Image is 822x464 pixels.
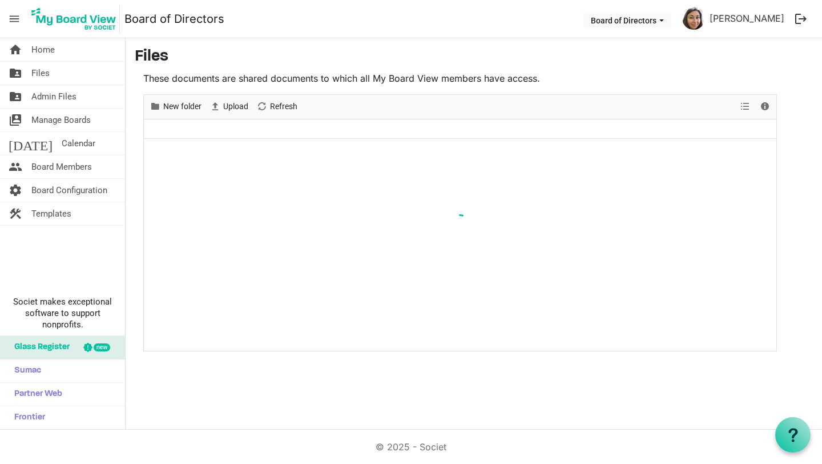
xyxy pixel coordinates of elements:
img: My Board View Logo [28,5,120,33]
div: new [94,343,110,351]
h3: Files [135,47,813,67]
span: Glass Register [9,336,70,359]
span: Frontier [9,406,45,429]
span: Admin Files [31,85,76,108]
a: [PERSON_NAME] [705,7,789,30]
span: Files [31,62,50,85]
a: My Board View Logo [28,5,124,33]
span: people [9,155,22,178]
span: settings [9,179,22,202]
button: Board of Directors dropdownbutton [583,12,671,28]
span: Calendar [62,132,95,155]
span: home [9,38,22,61]
span: Board Members [31,155,92,178]
span: Board Configuration [31,179,107,202]
span: switch_account [9,109,22,131]
span: folder_shared [9,62,22,85]
span: menu [3,8,25,30]
span: Templates [31,202,71,225]
span: Home [31,38,55,61]
a: Board of Directors [124,7,224,30]
span: Manage Boards [31,109,91,131]
img: Xn5Na1xSSNi94T27Rux_nB53F6NItuT4zOD4wWsDff5aUSijl35yQ5fCXE9UjFScZsevuOPtJNmmNOQdsnm47Q_thumb.png [682,7,705,30]
span: Societ makes exceptional software to support nonprofits. [5,296,120,330]
span: [DATE] [9,132,53,155]
button: logout [789,7,813,31]
span: Sumac [9,359,41,382]
span: construction [9,202,22,225]
a: © 2025 - Societ [376,441,446,453]
span: folder_shared [9,85,22,108]
p: These documents are shared documents to which all My Board View members have access. [143,71,777,85]
span: Partner Web [9,383,62,406]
